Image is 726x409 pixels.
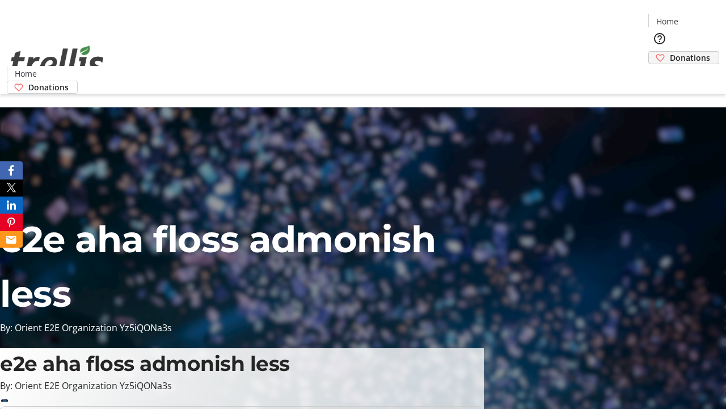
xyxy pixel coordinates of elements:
a: Home [649,15,685,27]
button: Help [648,27,671,50]
a: Home [7,68,44,80]
button: Cart [648,64,671,87]
span: Donations [28,81,69,93]
span: Donations [670,52,710,64]
a: Donations [648,51,719,64]
a: Donations [7,81,78,94]
span: Home [656,15,678,27]
img: Orient E2E Organization Yz5iQONa3s's Logo [7,33,108,90]
span: Home [15,68,37,80]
